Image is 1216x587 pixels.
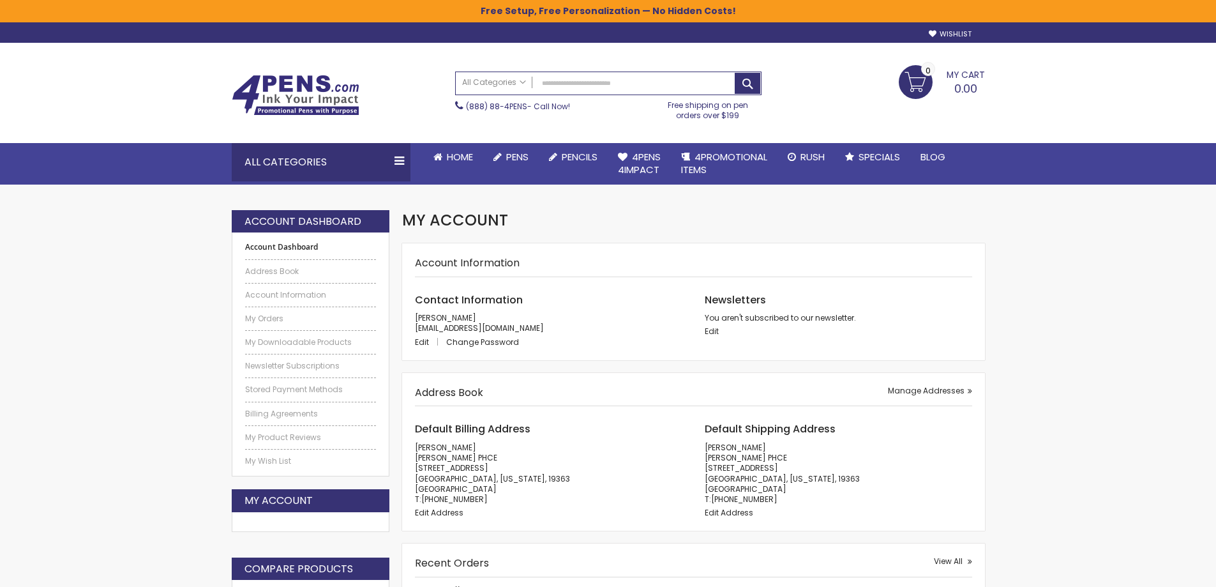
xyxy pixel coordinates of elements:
[705,326,719,337] a: Edit
[671,143,777,185] a: 4PROMOTIONALITEMS
[910,143,956,171] a: Blog
[415,422,530,436] span: Default Billing Address
[506,150,529,164] span: Pens
[705,443,972,505] address: [PERSON_NAME] [PERSON_NAME] PHCE [STREET_ADDRESS] [GEOGRAPHIC_DATA], [US_STATE], 19363 [GEOGRAPHI...
[244,562,353,576] strong: Compare Products
[888,385,965,396] span: Manage Addresses
[929,29,972,39] a: Wishlist
[926,65,931,77] span: 0
[483,143,539,171] a: Pens
[245,314,377,324] a: My Orders
[245,266,377,277] a: Address Book
[232,75,359,116] img: 4Pens Custom Pens and Promotional Products
[415,337,444,347] a: Edit
[934,556,972,567] a: View All
[415,313,682,333] p: [PERSON_NAME] [EMAIL_ADDRESS][DOMAIN_NAME]
[423,143,483,171] a: Home
[800,150,825,164] span: Rush
[608,143,671,185] a: 4Pens4impact
[466,101,570,112] span: - Call Now!
[899,65,985,97] a: 0.00 0
[705,507,753,518] a: Edit Address
[415,443,682,505] address: [PERSON_NAME] [PERSON_NAME] PHCE [STREET_ADDRESS] [GEOGRAPHIC_DATA], [US_STATE], 19363 [GEOGRAPHI...
[447,150,473,164] span: Home
[245,409,377,419] a: Billing Agreements
[920,150,945,164] span: Blog
[654,95,762,121] div: Free shipping on pen orders over $199
[415,337,429,347] span: Edit
[456,72,532,93] a: All Categories
[245,456,377,466] a: My Wish List
[232,143,410,181] div: All Categories
[466,101,527,112] a: (888) 88-4PENS
[402,210,508,231] span: My Account
[415,385,483,400] strong: Address Book
[705,293,766,307] span: Newsletters
[415,293,523,307] span: Contact Information
[245,385,377,395] a: Stored Payment Methods
[618,150,661,176] span: 4Pens 4impact
[244,494,313,508] strong: My Account
[415,556,489,570] strong: Recent Orders
[415,507,463,518] a: Edit Address
[446,337,519,347] a: Change Password
[245,242,377,252] strong: Account Dashboard
[934,556,963,567] span: View All
[421,494,488,505] a: [PHONE_NUMBER]
[245,432,377,443] a: My Product Reviews
[415,255,520,270] strong: Account Information
[562,150,597,164] span: Pencils
[245,290,377,300] a: Account Information
[462,77,526,88] span: All Categories
[705,313,972,323] p: You aren't subscribed to our newsletter.
[711,494,777,505] a: [PHONE_NUMBER]
[681,150,767,176] span: 4PROMOTIONAL ITEMS
[954,80,977,96] span: 0.00
[835,143,910,171] a: Specials
[244,215,361,229] strong: Account Dashboard
[888,386,972,396] a: Manage Addresses
[859,150,900,164] span: Specials
[777,143,835,171] a: Rush
[245,361,377,371] a: Newsletter Subscriptions
[245,337,377,347] a: My Downloadable Products
[705,422,836,436] span: Default Shipping Address
[539,143,608,171] a: Pencils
